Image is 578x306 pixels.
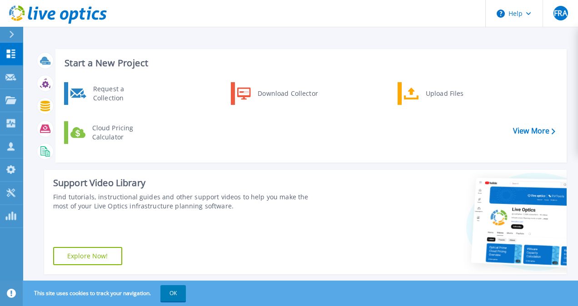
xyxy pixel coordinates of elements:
[253,84,322,103] div: Download Collector
[53,192,325,211] div: Find tutorials, instructional guides and other support videos to help you make the most of your L...
[53,247,122,265] a: Explore Now!
[53,177,325,189] div: Support Video Library
[65,58,555,68] h3: Start a New Project
[64,82,157,105] a: Request a Collection
[421,84,488,103] div: Upload Files
[398,82,491,105] a: Upload Files
[231,82,324,105] a: Download Collector
[160,285,186,301] button: OK
[88,123,155,142] div: Cloud Pricing Calculator
[554,10,567,17] span: FRA
[513,127,555,135] a: View More
[89,84,155,103] div: Request a Collection
[64,121,157,144] a: Cloud Pricing Calculator
[25,285,186,301] span: This site uses cookies to track your navigation.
